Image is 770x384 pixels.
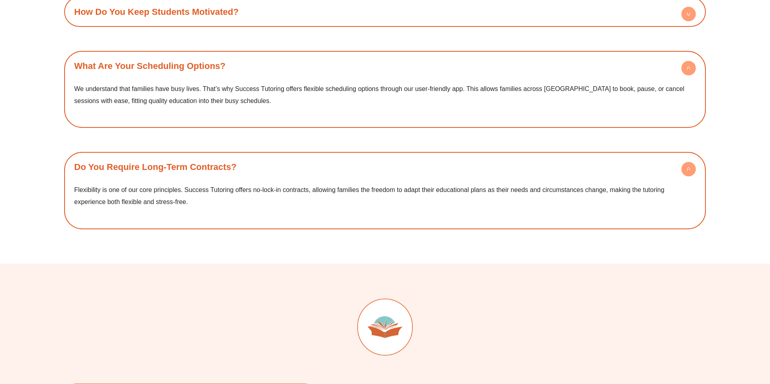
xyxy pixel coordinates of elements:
[68,156,702,178] h4: Do You Require Long-Term Contracts?
[74,162,237,172] a: Do You Require Long-Term Contracts?
[74,61,225,71] a: What Are Your Scheduling Options?
[632,293,770,384] iframe: Chat Widget
[74,7,239,17] a: How Do You Keep Students Motivated?
[68,178,702,225] div: Do You Require Long-Term Contracts?
[68,1,702,23] h4: How Do You Keep Students Motivated?
[74,85,684,104] span: We understand that families have busy lives. That’s why Success Tutoring offers flexible scheduli...
[68,77,702,124] div: What Are Your Scheduling Options?
[74,186,665,205] span: Flexibility is one of our core principles. Success Tutoring offers no-lock-in contracts, allowing...
[68,55,702,77] h4: What Are Your Scheduling Options?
